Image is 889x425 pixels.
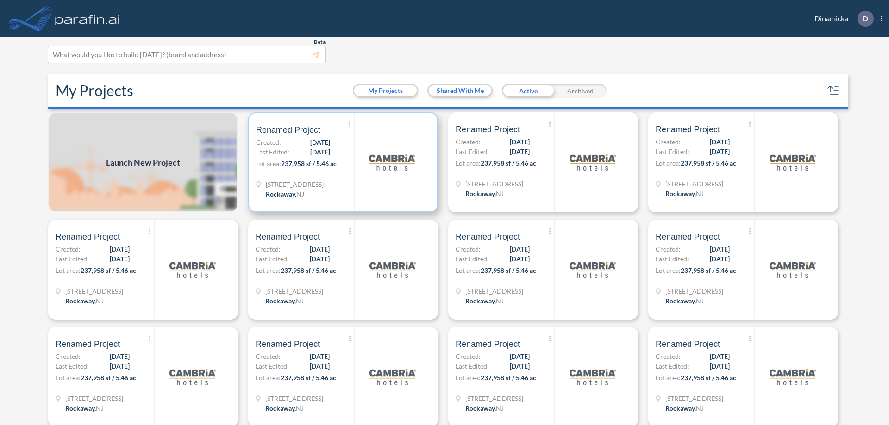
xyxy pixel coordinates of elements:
[496,190,504,197] span: NJ
[465,190,496,197] span: Rockaway ,
[656,147,689,156] span: Last Edited:
[81,266,136,274] span: 237,958 sf / 5.46 ac
[710,254,730,264] span: [DATE]
[265,297,296,305] span: Rockaway ,
[656,244,681,254] span: Created:
[310,351,330,361] span: [DATE]
[256,374,281,382] span: Lot area:
[665,286,723,296] span: 321 Mt Hope Ave
[65,394,123,403] span: 321 Mt Hope Ave
[106,156,180,169] span: Launch New Project
[310,361,330,371] span: [DATE]
[56,361,89,371] span: Last Edited:
[656,231,720,242] span: Renamed Project
[56,351,81,361] span: Created:
[510,351,530,361] span: [DATE]
[266,189,304,199] div: Rockaway, NJ
[481,266,536,274] span: 237,958 sf / 5.46 ac
[570,246,616,293] img: logo
[570,139,616,185] img: logo
[665,179,723,189] span: 321 Mt Hope Ave
[48,112,238,212] a: Launch New Project
[256,266,281,274] span: Lot area:
[656,137,681,147] span: Created:
[665,189,704,198] div: Rockaway, NJ
[265,394,323,403] span: 321 Mt Hope Ave
[681,266,736,274] span: 237,958 sf / 5.46 ac
[65,403,104,413] div: Rockaway, NJ
[456,339,520,350] span: Renamed Project
[56,266,81,274] span: Lot area:
[710,147,730,156] span: [DATE]
[665,297,696,305] span: Rockaway ,
[465,403,504,413] div: Rockaway, NJ
[256,124,320,136] span: Renamed Project
[310,244,330,254] span: [DATE]
[681,159,736,167] span: 237,958 sf / 5.46 ac
[456,254,489,264] span: Last Edited:
[456,124,520,135] span: Renamed Project
[456,231,520,242] span: Renamed Project
[496,404,504,412] span: NJ
[256,231,320,242] span: Renamed Project
[310,147,330,157] span: [DATE]
[256,351,281,361] span: Created:
[456,266,481,274] span: Lot area:
[665,404,696,412] span: Rockaway ,
[56,231,120,242] span: Renamed Project
[296,404,304,412] span: NJ
[656,159,681,167] span: Lot area:
[265,403,304,413] div: Rockaway, NJ
[296,297,304,305] span: NJ
[265,286,323,296] span: 321 Mt Hope Ave
[110,244,130,254] span: [DATE]
[56,82,133,99] h2: My Projects
[310,137,330,147] span: [DATE]
[481,374,536,382] span: 237,958 sf / 5.46 ac
[681,374,736,382] span: 237,958 sf / 5.46 ac
[696,297,704,305] span: NJ
[826,83,841,98] button: sort
[56,244,81,254] span: Created:
[169,246,216,293] img: logo
[481,159,536,167] span: 237,958 sf / 5.46 ac
[53,9,122,28] img: logo
[510,254,530,264] span: [DATE]
[256,254,289,264] span: Last Edited:
[502,84,554,98] div: Active
[710,137,730,147] span: [DATE]
[465,297,496,305] span: Rockaway ,
[710,351,730,361] span: [DATE]
[369,246,416,293] img: logo
[665,403,704,413] div: Rockaway, NJ
[110,254,130,264] span: [DATE]
[256,361,289,371] span: Last Edited:
[169,354,216,400] img: logo
[281,374,336,382] span: 237,958 sf / 5.46 ac
[110,351,130,361] span: [DATE]
[56,374,81,382] span: Lot area:
[81,374,136,382] span: 237,958 sf / 5.46 ac
[665,190,696,197] span: Rockaway ,
[770,139,816,185] img: logo
[256,147,289,157] span: Last Edited:
[265,404,296,412] span: Rockaway ,
[465,286,523,296] span: 321 Mt Hope Ave
[456,159,481,167] span: Lot area:
[48,112,238,212] img: add
[65,286,123,296] span: 321 Mt Hope Ave
[314,38,326,46] span: Beta
[554,84,607,98] div: Archived
[296,190,304,198] span: NJ
[256,244,281,254] span: Created:
[510,137,530,147] span: [DATE]
[465,179,523,189] span: 321 Mt Hope Ave
[354,85,417,96] button: My Projects
[710,244,730,254] span: [DATE]
[256,137,281,147] span: Created:
[656,339,720,350] span: Renamed Project
[429,85,491,96] button: Shared With Me
[65,296,104,306] div: Rockaway, NJ
[656,361,689,371] span: Last Edited:
[710,361,730,371] span: [DATE]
